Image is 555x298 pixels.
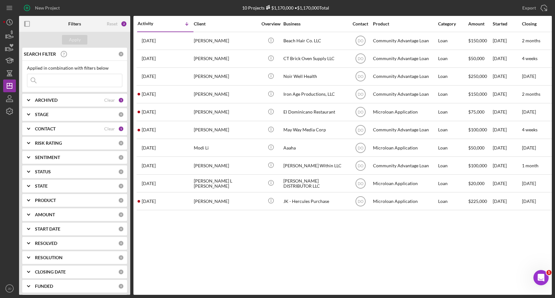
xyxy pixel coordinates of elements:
[35,126,56,131] b: CONTACT
[522,2,536,14] div: Export
[493,68,521,85] div: [DATE]
[358,128,363,132] text: DO
[358,199,363,204] text: DO
[118,269,124,275] div: 0
[35,2,60,14] div: New Project
[358,181,363,186] text: DO
[522,91,540,97] time: 2 months
[194,193,257,210] div: [PERSON_NAME]
[283,32,347,49] div: Beach Hair Co. LLC
[438,193,468,210] div: Loan
[3,282,16,295] button: JD
[118,183,124,189] div: 0
[35,98,58,103] b: ARCHIVED
[468,145,484,150] span: $50,000
[138,21,166,26] div: Activity
[35,212,55,217] b: AMOUNT
[358,146,363,150] text: DO
[358,110,363,114] text: DO
[118,212,124,218] div: 0
[358,57,363,61] text: DO
[104,98,115,103] div: Clear
[373,32,437,49] div: Community Advantage Loan
[522,163,538,168] time: 1 month
[19,2,66,14] button: New Project
[493,175,521,192] div: [DATE]
[142,145,156,150] time: 2025-09-23 01:33
[194,68,257,85] div: [PERSON_NAME]
[468,127,487,132] span: $100,000
[468,21,492,26] div: Amount
[373,139,437,156] div: Microloan Application
[27,66,122,71] div: Applied in combination with filters below
[142,56,156,61] time: 2025-10-07 12:08
[522,127,538,132] time: 4 weeks
[493,21,521,26] div: Started
[438,32,468,49] div: Loan
[118,112,124,117] div: 0
[358,163,363,168] text: DO
[142,92,156,97] time: 2025-10-06 14:33
[283,50,347,67] div: CT Brick Oven Supply LLC
[522,109,536,114] time: [DATE]
[468,109,484,114] span: $75,000
[533,270,549,285] iframe: Intercom live chat
[493,139,521,156] div: [DATE]
[35,255,63,260] b: RESOLUTION
[194,121,257,138] div: [PERSON_NAME]
[349,21,372,26] div: Contact
[24,52,56,57] b: SEARCH FILTER
[438,175,468,192] div: Loan
[373,157,437,174] div: Community Advantage Loan
[373,175,437,192] div: Microloan Application
[493,50,521,67] div: [DATE]
[283,139,347,156] div: Aaaha
[142,127,156,132] time: 2025-10-01 15:06
[468,198,487,204] span: $225,000
[358,74,363,79] text: DO
[493,193,521,210] div: [DATE]
[373,86,437,103] div: Community Advantage Loan
[468,163,487,168] span: $100,000
[468,73,487,79] span: $250,000
[118,283,124,289] div: 0
[118,126,124,132] div: 1
[373,50,437,67] div: Community Advantage Loan
[194,139,257,156] div: Modi Li
[522,198,536,204] time: [DATE]
[142,163,156,168] time: 2025-09-14 19:50
[516,2,552,14] button: Export
[283,121,347,138] div: May Way Media Corp
[118,51,124,57] div: 0
[438,157,468,174] div: Loan
[522,56,538,61] time: 4 weeks
[68,21,81,26] b: Filters
[438,139,468,156] div: Loan
[35,184,48,189] b: STATE
[194,50,257,67] div: [PERSON_NAME]
[194,104,257,121] div: [PERSON_NAME]
[546,270,552,275] span: 1
[118,240,124,246] div: 0
[468,181,484,186] span: $20,000
[468,38,487,43] span: $150,000
[194,157,257,174] div: [PERSON_NAME]
[118,198,124,203] div: 0
[107,21,118,26] div: Reset
[468,56,484,61] span: $50,000
[194,32,257,49] div: [PERSON_NAME]
[35,155,60,160] b: SENTIMENT
[62,35,87,45] button: Apply
[142,181,156,186] time: 2025-07-01 21:06
[358,39,363,43] text: DO
[438,121,468,138] div: Loan
[493,86,521,103] div: [DATE]
[35,198,56,203] b: PRODUCT
[194,21,257,26] div: Client
[522,38,540,43] time: 2 months
[283,175,347,192] div: [PERSON_NAME] DISTRIBUTOR LLC
[373,21,437,26] div: Product
[259,21,283,26] div: Overview
[358,92,363,97] text: DO
[493,157,521,174] div: [DATE]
